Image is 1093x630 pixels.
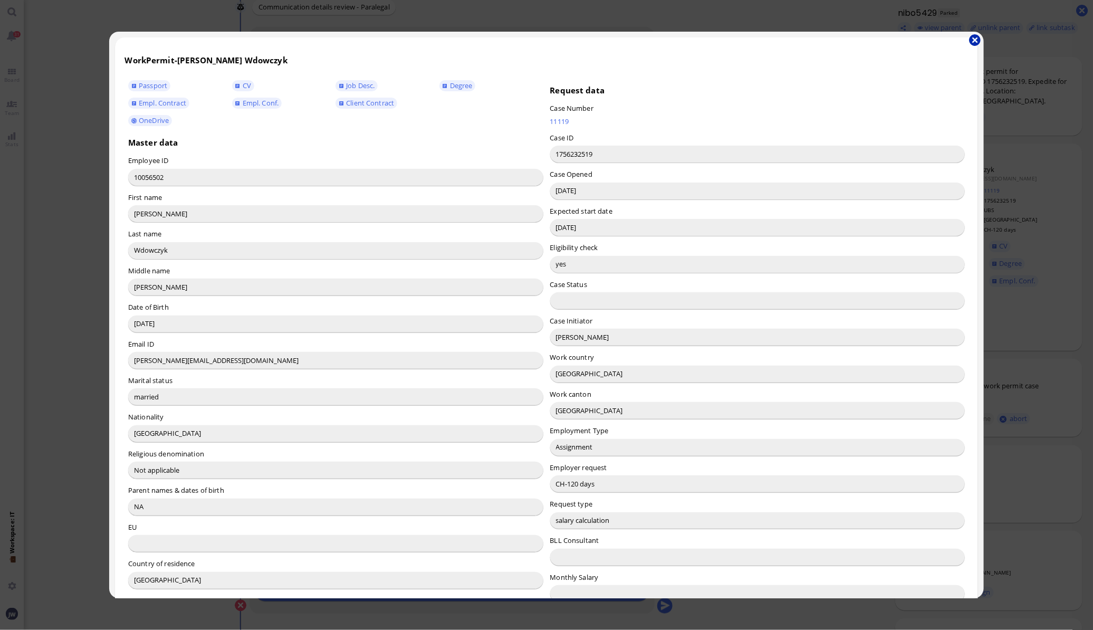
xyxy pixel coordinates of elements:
a: Job Desc. [335,80,378,92]
label: Eligibility check [550,243,598,252]
span: Empl. Contract [139,98,186,108]
a: OneDrive [128,115,172,127]
label: Employer request [550,463,607,472]
label: Middle name [128,266,170,275]
label: Expected start date [550,206,612,216]
span: Wdowczyk [245,55,287,65]
p: I hope this message finds you well. I'm writing to let you know that the requested salary calcula... [8,30,383,65]
a: CV [232,80,254,92]
a: Empl. Contract [128,98,189,109]
label: Work canton [550,389,591,399]
h3: Request data [550,85,965,96]
label: Date of Birth [128,302,169,312]
label: Last name [128,229,161,238]
h3: Master data [128,137,543,148]
span: [PERSON_NAME] [177,55,243,65]
span: Job Desc. [346,81,375,90]
label: BLL Consultant [550,536,599,545]
label: Case Status [550,280,587,289]
label: Country of residence [128,559,195,568]
span: Degree [450,81,473,90]
label: EU [128,522,137,532]
span: Passport [139,81,167,90]
label: Case Number [550,103,593,113]
label: Monthly Salary [550,572,599,582]
label: First name [128,193,162,202]
span: Empl. Conf. [243,98,279,108]
label: Nationality [128,412,164,422]
label: Work country [550,352,595,362]
label: Religious denomination [128,449,204,459]
body: Rich Text Area. Press ALT-0 for help. [8,11,383,103]
span: CV [243,81,251,90]
label: Employee ID [128,156,168,165]
label: Marital status [128,376,172,385]
label: Request type [550,499,593,509]
a: Passport [128,80,170,92]
label: Parent names & dates of birth [128,485,224,495]
label: Case Initiator [550,316,593,326]
span: Client Contract [346,98,394,108]
a: Empl. Conf. [232,98,282,109]
label: Employment Type [550,426,609,435]
a: Client Contract [335,98,397,109]
label: Email ID [128,339,154,349]
p: If you have any questions or need further assistance, please let me know. [8,92,383,103]
label: Case ID [550,133,574,142]
label: Case Opened [550,169,592,179]
h3: - [125,55,969,65]
p: Dear [PERSON_NAME], [8,11,383,22]
span: WorkPermit [125,55,175,65]
a: Degree [439,80,475,92]
p: Please keep in mind the regular processing times of 4 weeks for EU-nationals in [GEOGRAPHIC_DATA]. [8,73,383,84]
a: 11119 [550,117,735,126]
